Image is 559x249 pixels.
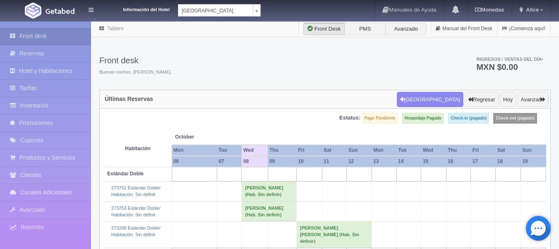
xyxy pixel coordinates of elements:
td: [PERSON_NAME] (Hab. Sin definir) [242,201,297,221]
th: 19 [521,156,546,167]
td: [PERSON_NAME] (Hab. Sin definir) [242,182,297,201]
th: Mon [372,145,396,156]
label: Front Desk [303,23,345,35]
button: [GEOGRAPHIC_DATA] [397,92,463,108]
label: PMS [344,23,386,35]
a: Tablero [107,26,123,31]
th: 12 [347,156,372,167]
th: Fri [297,145,322,156]
th: 09 [268,156,297,167]
label: Avanzado [385,23,427,35]
button: Hoy [500,92,516,108]
th: 11 [322,156,347,167]
a: 273752 Estándar Doble/Habitación: Sin definir [111,185,161,197]
img: Getabed [46,8,74,14]
th: Tue [396,145,421,156]
th: 06 [172,156,217,167]
th: 14 [396,156,421,167]
th: Fri [471,145,496,156]
th: Wed [421,145,446,156]
a: Manual del Front Desk [431,21,497,37]
h4: Últimas Reservas [105,96,153,102]
span: Alice [524,7,539,13]
dt: Información del Hotel [103,4,170,13]
label: Hospedaje Pagado [402,113,444,124]
th: Mon [172,145,217,156]
th: Sat [322,145,347,156]
span: October [175,134,238,141]
th: 17 [471,156,496,167]
img: Getabed [25,2,41,19]
th: Sat [496,145,521,156]
a: 273200 Estándar Doble/Habitación: Sin definir [111,225,161,237]
th: Wed [242,145,268,156]
strong: Habitación [125,146,150,151]
th: 15 [421,156,446,167]
span: [GEOGRAPHIC_DATA] [182,5,250,17]
th: Thu [446,145,471,156]
th: 07 [217,156,242,167]
a: [GEOGRAPHIC_DATA] [178,4,261,17]
th: 10 [297,156,322,167]
b: Monedas [475,7,504,13]
b: Estándar Doble [107,171,144,177]
th: 13 [372,156,396,167]
th: Thu [268,145,297,156]
a: 273753 Estándar Doble/Habitación: Sin definir [111,206,161,217]
span: Ingresos / Ventas del día [476,57,543,62]
button: Regresar [465,92,498,108]
th: 16 [446,156,471,167]
span: Buenas noches, [PERSON_NAME]. [99,69,172,76]
th: Sun [347,145,372,156]
label: Estatus: [339,114,360,122]
h3: Front desk [99,56,172,65]
label: Pago Pendiente [362,113,398,124]
th: 08 [242,156,268,167]
th: Sun [521,145,546,156]
th: 18 [496,156,521,167]
a: ¡Comienza aquí! [497,21,550,37]
label: Check-out (pagado) [493,113,537,124]
h3: MXN $0.00 [476,63,543,71]
td: [PERSON_NAME] [PERSON_NAME] (Hab. Sin definir) [297,222,372,248]
th: Tue [217,145,242,156]
button: Avanzar [518,92,549,108]
label: Check-in (pagado) [448,113,489,124]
